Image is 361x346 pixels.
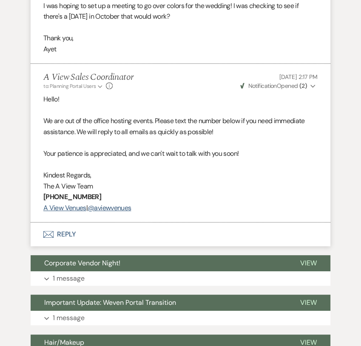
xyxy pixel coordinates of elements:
button: to: Planning Portal Users [43,82,104,90]
span: The A View Team [43,182,93,191]
button: Reply [31,222,330,246]
span: [DATE] 2:17 PM [279,73,318,81]
strong: ( 2 ) [299,82,307,90]
span: Notification [248,82,276,90]
span: Your patience is appreciated, and we can't wait to talk with you soon! [43,149,239,158]
p: 1 message [53,312,85,323]
button: View [287,255,330,271]
button: 1 message [31,311,330,325]
span: to: Planning Portal Users [43,83,96,90]
button: NotificationOpened (2) [239,82,318,90]
p: Thank you, [43,33,318,44]
button: View [287,295,330,311]
span: Kindest Regards, [43,171,91,180]
span: | [86,203,88,212]
span: Opened [240,82,307,90]
button: Important Update: Weven Portal Transition [31,295,287,311]
p: I was hoping to set up a meeting to go over colors for the wedding! I was checking to see if ther... [43,0,318,22]
span: View [300,298,317,307]
span: We are out of the office hosting events. Please text the number below if you need immediate assis... [43,116,305,136]
span: View [300,259,317,267]
strong: [PHONE_NUMBER] [43,192,101,201]
button: Corporate Vendor Night! [31,255,287,271]
p: 1 message [53,273,85,284]
a: @aviewvenues [88,203,131,212]
button: 1 message [31,271,330,286]
a: A View Venues [43,203,86,212]
span: Corporate Vendor Night! [44,259,120,267]
span: Important Update: Weven Portal Transition [44,298,176,307]
p: Hello! [43,94,318,105]
p: Ayet [43,44,318,55]
h5: A View Sales Coordinator [43,72,133,83]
